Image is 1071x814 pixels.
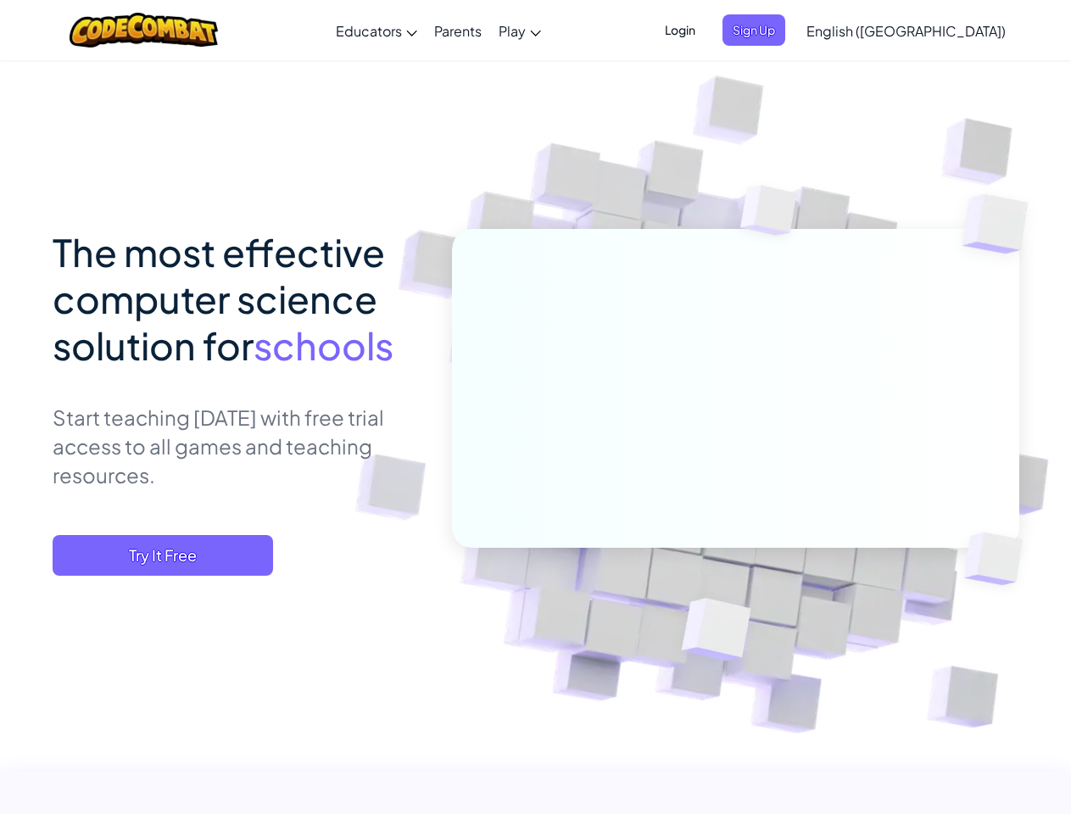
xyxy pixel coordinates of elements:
[639,562,791,703] img: Overlap cubes
[53,535,273,576] button: Try It Free
[935,497,1063,621] img: Overlap cubes
[722,14,785,46] button: Sign Up
[254,321,393,369] span: schools
[499,22,526,40] span: Play
[327,8,426,53] a: Educators
[708,152,830,278] img: Overlap cubes
[336,22,402,40] span: Educators
[70,13,218,47] img: CodeCombat logo
[53,228,385,369] span: The most effective computer science solution for
[426,8,490,53] a: Parents
[53,403,427,489] p: Start teaching [DATE] with free trial access to all games and teaching resources.
[806,22,1006,40] span: English ([GEOGRAPHIC_DATA])
[655,14,706,46] button: Login
[490,8,549,53] a: Play
[798,8,1014,53] a: English ([GEOGRAPHIC_DATA])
